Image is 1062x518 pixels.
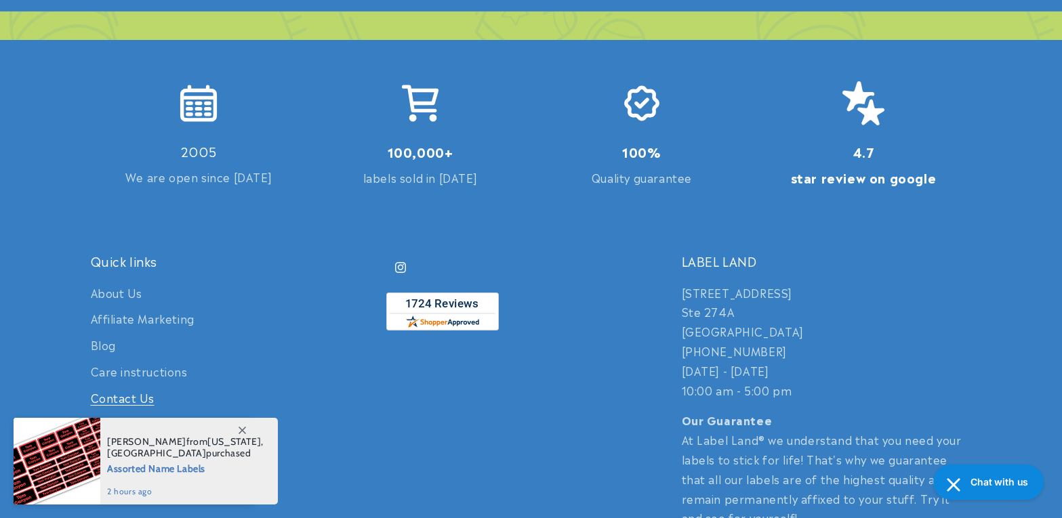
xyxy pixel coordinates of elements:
p: We are open since [DATE] [108,167,290,187]
h2: LABEL LAND [682,253,972,269]
span: [GEOGRAPHIC_DATA] [107,447,206,459]
p: [STREET_ADDRESS] Ste 274A [GEOGRAPHIC_DATA] [PHONE_NUMBER] [DATE] - [DATE] 10:00 am - 5:00 pm [682,283,972,400]
a: Affiliate Marketing [91,305,195,332]
strong: 4.7 [853,142,874,160]
a: Blog [91,332,116,358]
span: [US_STATE] [207,435,261,448]
strong: 100,000+ [388,142,453,160]
span: from , purchased [107,436,264,459]
img: Customer Reviews [386,293,499,330]
a: Care instructions [91,358,188,385]
a: Contact Us [91,385,155,411]
span: 2 hours ago [107,485,264,498]
strong: 100% [622,142,661,160]
a: About Us [91,283,142,306]
span: [PERSON_NAME] [107,435,186,448]
h2: Quick links [91,253,381,269]
p: labels sold in [DATE] [329,168,512,188]
a: FAQ [91,411,114,437]
iframe: Gorgias live chat messenger [926,460,1048,504]
span: Assorted Name Labels [107,459,264,476]
p: Quality guarantee [551,168,733,188]
strong: Our Guarantee [682,412,773,428]
h3: 2005 [108,142,290,160]
strong: star review on google [791,168,937,186]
